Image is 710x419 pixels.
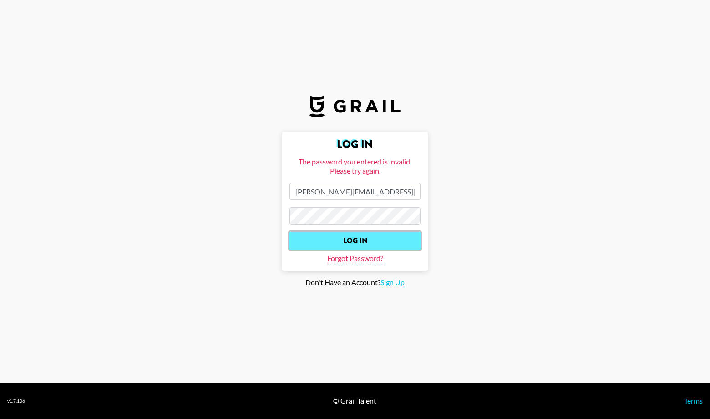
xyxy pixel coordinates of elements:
[289,157,421,175] div: The password you entered is invalid. Please try again.
[7,398,25,404] div: v 1.7.106
[309,95,401,117] img: Grail Talent Logo
[289,232,421,250] input: Log In
[333,396,376,405] div: © Grail Talent
[289,139,421,150] h2: Log In
[327,254,383,263] span: Forgot Password?
[380,278,405,287] span: Sign Up
[684,396,703,405] a: Terms
[289,183,421,200] input: Email
[7,278,703,287] div: Don't Have an Account?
